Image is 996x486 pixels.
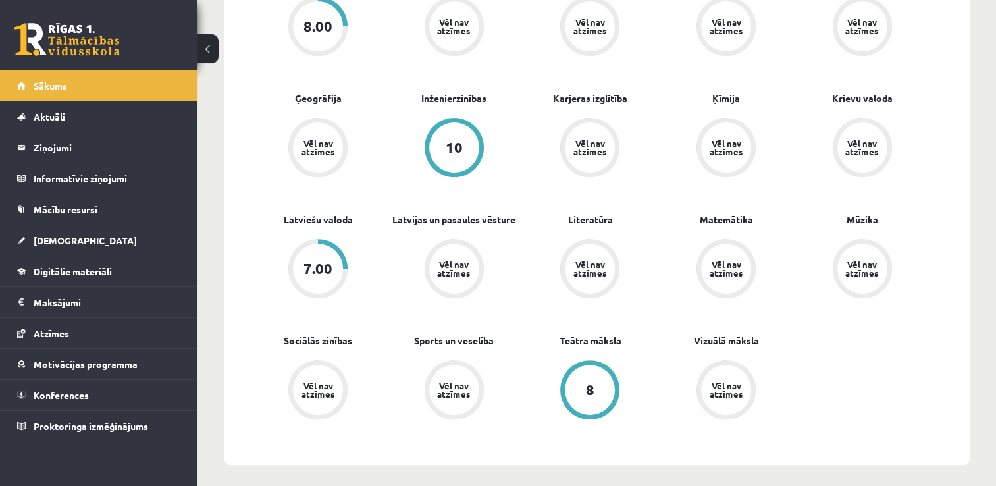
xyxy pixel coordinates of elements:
[34,132,181,163] legend: Ziņojumi
[586,383,594,397] div: 8
[392,213,515,227] a: Latvijas un pasaules vēsture
[567,213,612,227] a: Literatūra
[832,92,893,105] a: Krievu valoda
[712,92,740,105] a: Ķīmija
[284,334,352,348] a: Sociālās zinības
[658,118,795,180] a: Vēl nav atzīmes
[522,118,658,180] a: Vēl nav atzīmes
[708,139,745,156] div: Vēl nav atzīmes
[17,194,181,225] a: Mācību resursi
[17,163,181,194] a: Informatīvie ziņojumi
[284,213,353,227] a: Latviešu valoda
[34,163,181,194] legend: Informatīvie ziņojumi
[844,18,881,35] div: Vēl nav atzīmes
[794,118,930,180] a: Vēl nav atzīmes
[250,118,386,180] a: Vēl nav atzīmes
[421,92,486,105] a: Inženierzinības
[34,80,67,92] span: Sākums
[708,381,745,398] div: Vēl nav atzīmes
[446,140,463,155] div: 10
[522,239,658,301] a: Vēl nav atzīmes
[571,139,608,156] div: Vēl nav atzīmes
[303,19,332,34] div: 8.00
[559,334,621,348] a: Teātra māksla
[34,327,69,339] span: Atzīmes
[17,256,181,286] a: Digitālie materiāli
[694,334,759,348] a: Vizuālā māksla
[436,381,473,398] div: Vēl nav atzīmes
[708,18,745,35] div: Vēl nav atzīmes
[17,287,181,317] a: Maksājumi
[17,349,181,379] a: Motivācijas programma
[386,360,523,422] a: Vēl nav atzīmes
[571,18,608,35] div: Vēl nav atzīmes
[17,225,181,256] a: [DEMOGRAPHIC_DATA]
[34,358,138,370] span: Motivācijas programma
[436,260,473,277] div: Vēl nav atzīmes
[34,420,148,432] span: Proktoringa izmēģinājums
[844,260,881,277] div: Vēl nav atzīmes
[386,118,523,180] a: 10
[571,260,608,277] div: Vēl nav atzīmes
[436,18,473,35] div: Vēl nav atzīmes
[414,334,494,348] a: Sports un veselība
[295,92,342,105] a: Ģeogrāfija
[17,380,181,410] a: Konferences
[34,265,112,277] span: Digitālie materiāli
[34,287,181,317] legend: Maksājumi
[17,132,181,163] a: Ziņojumi
[34,234,137,246] span: [DEMOGRAPHIC_DATA]
[658,360,795,422] a: Vēl nav atzīmes
[553,92,627,105] a: Karjeras izglītība
[14,23,120,56] a: Rīgas 1. Tālmācības vidusskola
[300,139,336,156] div: Vēl nav atzīmes
[303,261,332,276] div: 7.00
[34,203,97,215] span: Mācību resursi
[34,389,89,401] span: Konferences
[847,213,878,227] a: Mūzika
[708,260,745,277] div: Vēl nav atzīmes
[794,239,930,301] a: Vēl nav atzīmes
[386,239,523,301] a: Vēl nav atzīmes
[17,411,181,441] a: Proktoringa izmēģinājums
[250,239,386,301] a: 7.00
[844,139,881,156] div: Vēl nav atzīmes
[522,360,658,422] a: 8
[700,213,753,227] a: Matemātika
[658,239,795,301] a: Vēl nav atzīmes
[34,111,65,122] span: Aktuāli
[17,318,181,348] a: Atzīmes
[17,101,181,132] a: Aktuāli
[17,70,181,101] a: Sākums
[250,360,386,422] a: Vēl nav atzīmes
[300,381,336,398] div: Vēl nav atzīmes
